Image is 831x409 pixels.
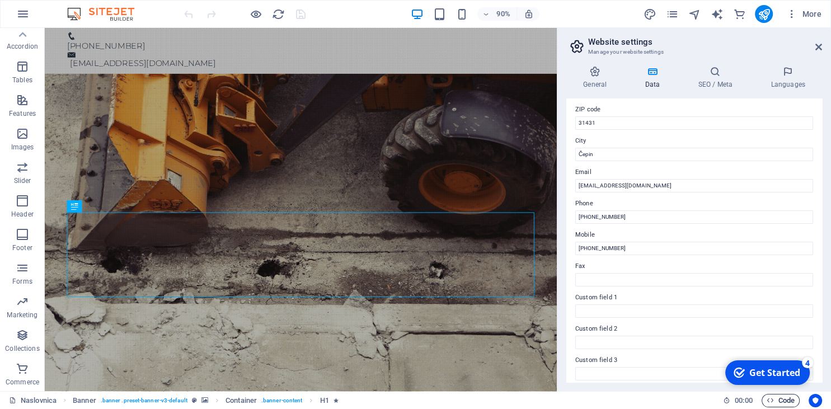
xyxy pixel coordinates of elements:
[64,7,148,21] img: Editor Logo
[566,66,628,90] h4: General
[12,76,32,84] p: Tables
[6,4,91,29] div: Get Started 4 items remaining, 20% complete
[665,8,678,21] i: Pages (Ctrl+Alt+S)
[733,7,746,21] button: commerce
[272,8,285,21] i: Reload page
[29,34,190,45] a: [EMAIL_ADDRESS][DOMAIN_NAME]
[575,291,813,304] label: Custom field 1
[710,7,724,21] button: text_generator
[73,394,339,407] nav: breadcrumb
[11,210,34,219] p: Header
[5,344,39,353] p: Collections
[665,7,679,21] button: pages
[643,8,656,21] i: Design (Ctrl+Alt+Y)
[30,11,81,23] div: Get Started
[9,109,36,118] p: Features
[320,394,329,407] span: Click to select. Double-click to edit
[201,397,208,403] i: This element contains a background
[249,7,262,21] button: Click here to leave preview mode and continue editing
[575,322,813,336] label: Custom field 2
[575,166,813,179] label: Email
[101,394,187,407] span: . banner .preset-banner-v3-default
[733,8,745,21] i: Commerce
[523,9,533,19] i: On resize automatically adjust zoom level to fit chosen device.
[575,197,813,210] label: Phone
[477,7,517,21] button: 90%
[710,8,723,21] i: AI Writer
[7,42,38,51] p: Accordion
[767,394,795,407] span: Code
[754,66,822,90] h4: Languages
[743,396,744,405] span: :
[261,394,302,407] span: . banner-content
[83,1,94,12] div: 4
[25,15,112,25] span: [PHONE_NUMBER]
[762,394,800,407] button: Code
[575,260,813,273] label: Fax
[192,397,197,403] i: This element is a customizable preset
[575,354,813,367] label: Custom field 3
[9,394,57,407] a: Click to cancel selection. Double-click to open Pages
[271,7,285,21] button: reload
[809,394,822,407] button: Usercentrics
[575,134,813,148] label: City
[14,176,31,185] p: Slider
[643,7,656,21] button: design
[723,394,753,407] h6: Session time
[688,7,701,21] button: navigator
[12,277,32,286] p: Forms
[688,8,701,21] i: Navigator
[735,394,752,407] span: 00 00
[6,378,39,387] p: Commerce
[11,143,34,152] p: Images
[575,228,813,242] label: Mobile
[12,243,32,252] p: Footer
[575,103,813,116] label: ZIP code
[334,397,339,403] i: Element contains an animation
[628,66,681,90] h4: Data
[786,8,821,20] span: More
[588,47,800,57] h3: Manage your website settings
[755,5,773,23] button: publish
[226,394,257,407] span: Click to select. Double-click to edit
[588,37,822,47] h2: Website settings
[73,394,96,407] span: Click to select. Double-click to edit
[757,8,770,21] i: Publish
[782,5,826,23] button: More
[494,7,512,21] h6: 90%
[7,311,37,319] p: Marketing
[681,66,754,90] h4: SEO / Meta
